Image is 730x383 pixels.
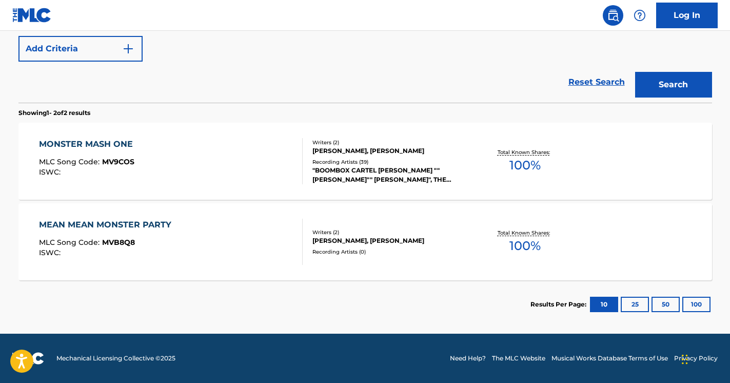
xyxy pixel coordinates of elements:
a: Privacy Policy [674,354,718,363]
img: MLC Logo [12,8,52,23]
button: Add Criteria [18,36,143,62]
p: Results Per Page: [530,300,589,309]
span: ISWC : [39,248,63,257]
a: Public Search [603,5,623,26]
div: Recording Artists ( 0 ) [312,248,467,256]
div: MEAN MEAN MONSTER PARTY [39,219,176,231]
div: Help [629,5,650,26]
span: MLC Song Code : [39,238,102,247]
button: 100 [682,297,711,312]
button: 50 [652,297,680,312]
p: Total Known Shares: [498,229,553,237]
a: MONSTER MASH ONEMLC Song Code:MV9COSISWC:Writers (2)[PERSON_NAME], [PERSON_NAME]Recording Artists... [18,123,712,200]
a: Need Help? [450,354,486,363]
a: Musical Works Database Terms of Use [551,354,668,363]
p: Showing 1 - 2 of 2 results [18,108,90,118]
a: MEAN MEAN MONSTER PARTYMLC Song Code:MVB8Q8ISWC:Writers (2)[PERSON_NAME], [PERSON_NAME]Recording ... [18,203,712,280]
iframe: Chat Widget [679,334,730,383]
img: 9d2ae6d4665cec9f34b9.svg [122,43,134,55]
img: search [607,9,619,22]
div: MONSTER MASH ONE [39,138,138,150]
div: Writers ( 2 ) [312,228,467,236]
button: 10 [590,297,618,312]
img: help [634,9,646,22]
div: "BOOMBOX CARTEL [PERSON_NAME] ""[PERSON_NAME]"" [PERSON_NAME]", THE REMIX STATION,CHILL BROS STUD... [312,166,467,184]
div: Drag [682,344,688,375]
div: Recording Artists ( 39 ) [312,158,467,166]
span: MLC Song Code : [39,157,102,166]
a: The MLC Website [492,354,545,363]
a: Log In [656,3,718,28]
p: Total Known Shares: [498,148,553,156]
img: logo [12,352,44,365]
div: [PERSON_NAME], [PERSON_NAME] [312,146,467,156]
a: Reset Search [563,71,630,93]
button: 25 [621,297,649,312]
div: [PERSON_NAME], [PERSON_NAME] [312,236,467,245]
div: Writers ( 2 ) [312,139,467,146]
button: Search [635,72,712,98]
span: MVB8Q8 [102,238,135,247]
span: 100 % [509,237,541,255]
span: Mechanical Licensing Collective © 2025 [56,354,175,363]
span: 100 % [509,156,541,175]
span: MV9COS [102,157,134,166]
span: ISWC : [39,167,63,177]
